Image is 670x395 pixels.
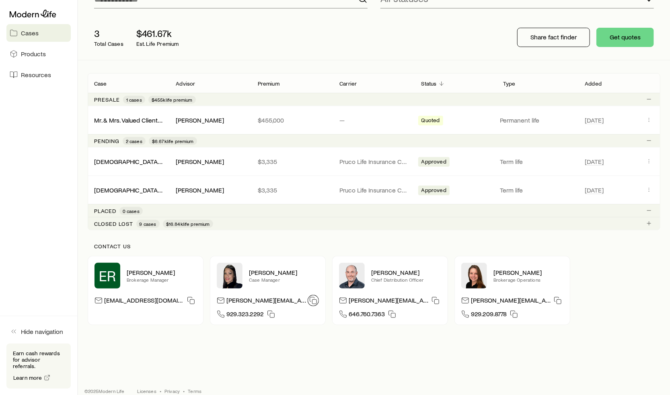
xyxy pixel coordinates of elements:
[21,29,39,37] span: Cases
[94,116,165,124] a: Mr. & Mrs. Valued Client +1
[99,268,116,284] span: ER
[138,388,156,394] a: Licenses
[493,268,563,276] p: [PERSON_NAME]
[421,117,440,125] span: Quoted
[585,158,604,166] span: [DATE]
[371,276,441,283] p: Chief Distribution Officer
[500,186,575,194] p: Term life
[339,158,408,166] p: Pruco Life Insurance Company
[176,116,224,125] div: [PERSON_NAME]
[258,186,327,194] p: $3,335
[13,375,42,381] span: Learn more
[183,388,185,394] span: •
[421,187,446,195] span: Approved
[226,310,264,321] span: 929.323.2292
[123,208,140,214] span: 0 cases
[21,327,63,336] span: Hide navigation
[503,80,516,87] p: Type
[13,350,64,369] p: Earn cash rewards for advisor referrals.
[585,80,602,87] p: Added
[258,80,280,87] p: Premium
[136,28,179,39] p: $461.67k
[94,158,208,165] a: [DEMOGRAPHIC_DATA][PERSON_NAME]
[94,158,163,166] div: [DEMOGRAPHIC_DATA][PERSON_NAME]
[94,186,208,194] a: [DEMOGRAPHIC_DATA][PERSON_NAME]
[176,80,195,87] p: Advisor
[94,116,163,125] div: Mr. & Mrs. Valued Client +1
[349,310,385,321] span: 646.760.7363
[371,268,441,276] p: [PERSON_NAME]
[339,80,357,87] p: Carrier
[6,323,71,340] button: Hide navigation
[585,186,604,194] span: [DATE]
[126,96,142,103] span: 1 cases
[339,263,365,289] img: Dan Pierson
[188,388,201,394] a: Terms
[585,116,604,124] span: [DATE]
[166,221,210,227] span: $16.84k life premium
[6,344,71,389] div: Earn cash rewards for advisor referrals.Learn more
[530,33,577,41] p: Share fact finder
[421,158,446,167] span: Approved
[21,71,51,79] span: Resources
[94,208,116,214] p: Placed
[500,158,575,166] p: Term life
[176,158,224,166] div: [PERSON_NAME]
[127,276,197,283] p: Brokerage Manager
[104,296,184,307] p: [EMAIL_ADDRESS][DOMAIN_NAME]
[94,96,120,103] p: Presale
[126,138,142,144] span: 2 cases
[249,276,319,283] p: Case Manager
[94,138,119,144] p: Pending
[349,296,428,307] p: [PERSON_NAME][EMAIL_ADDRESS][DOMAIN_NAME]
[258,158,327,166] p: $3,335
[596,28,654,47] button: Get quotes
[94,243,654,250] p: Contact us
[94,221,133,227] p: Closed lost
[88,73,660,230] div: Client cases
[6,45,71,63] a: Products
[493,276,563,283] p: Brokerage Operations
[339,116,408,124] p: —
[249,268,319,276] p: [PERSON_NAME]
[140,221,156,227] span: 9 cases
[94,41,123,47] p: Total Cases
[160,388,161,394] span: •
[164,388,180,394] a: Privacy
[217,263,243,289] img: Elana Hasten
[461,263,487,289] img: Ellen Wall
[136,41,179,47] p: Est. Life Premium
[226,296,306,307] p: [PERSON_NAME][EMAIL_ADDRESS][DOMAIN_NAME]
[471,310,507,321] span: 929.209.8778
[152,96,193,103] span: $455k life premium
[176,186,224,194] div: [PERSON_NAME]
[421,80,437,87] p: Status
[339,186,408,194] p: Pruco Life Insurance Company
[258,116,327,124] p: $455,000
[94,186,163,194] div: [DEMOGRAPHIC_DATA][PERSON_NAME]
[94,28,123,39] p: 3
[84,388,125,394] p: © 2025 Modern Life
[471,296,551,307] p: [PERSON_NAME][EMAIL_ADDRESS][DOMAIN_NAME]
[517,28,590,47] button: Share fact finder
[127,268,197,276] p: [PERSON_NAME]
[6,24,71,42] a: Cases
[94,80,107,87] p: Case
[21,50,46,58] span: Products
[500,116,575,124] p: Permanent life
[6,66,71,84] a: Resources
[152,138,194,144] span: $6.67k life premium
